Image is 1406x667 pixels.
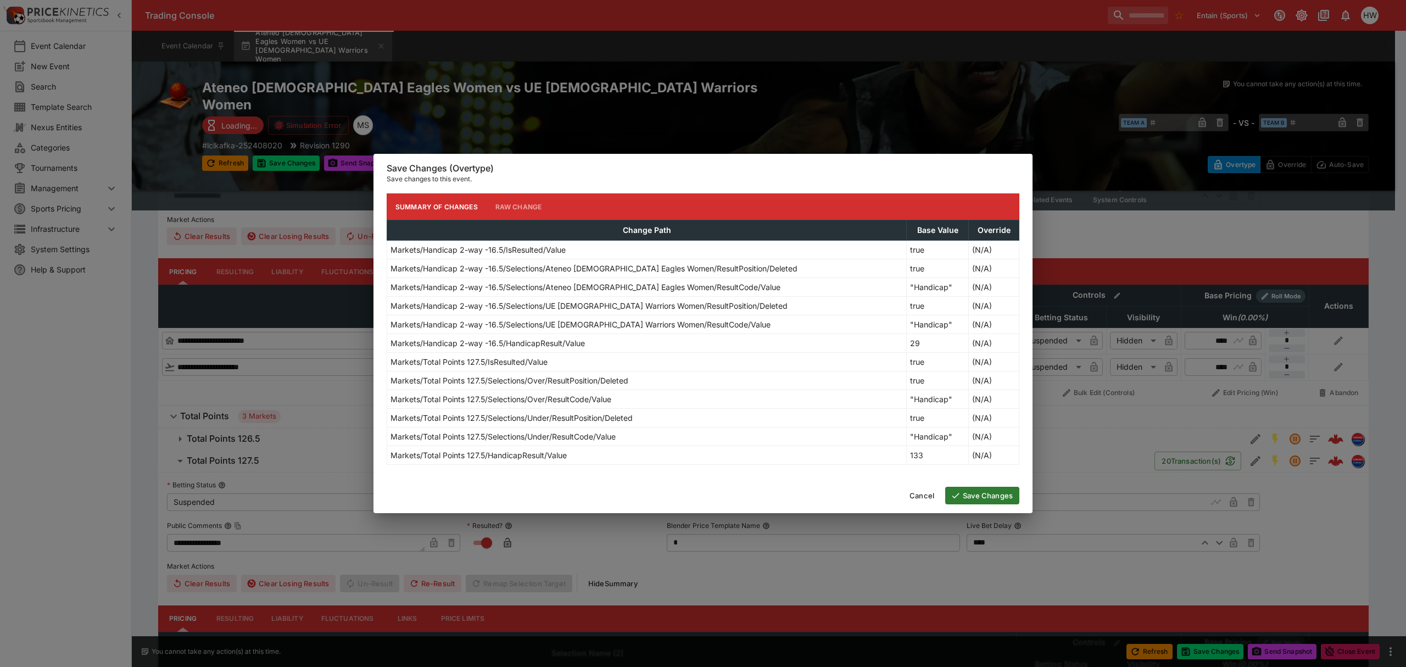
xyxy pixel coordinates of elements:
p: Markets/Handicap 2-way -16.5/Selections/UE [DEMOGRAPHIC_DATA] Warriors Women/ResultPosition/Deleted [390,300,788,312]
td: (N/A) [969,390,1019,409]
p: Markets/Handicap 2-way -16.5/Selections/Ateneo [DEMOGRAPHIC_DATA] Eagles Women/ResultCode/Value [390,281,780,293]
button: Cancel [903,487,941,504]
td: (N/A) [969,278,1019,297]
td: 29 [907,334,969,353]
td: (N/A) [969,353,1019,371]
p: Markets/Total Points 127.5/IsResulted/Value [390,356,548,368]
td: (N/A) [969,371,1019,390]
th: Change Path [387,220,907,241]
td: true [907,353,969,371]
td: "Handicap" [907,390,969,409]
p: Markets/Total Points 127.5/Selections/Over/ResultCode/Value [390,393,611,405]
th: Override [969,220,1019,241]
p: Markets/Total Points 127.5/HandicapResult/Value [390,449,567,461]
p: Save changes to this event. [387,174,1019,185]
td: true [907,409,969,427]
td: "Handicap" [907,427,969,446]
td: (N/A) [969,259,1019,278]
button: Summary of Changes [387,193,487,220]
th: Base Value [907,220,969,241]
p: Markets/Handicap 2-way -16.5/HandicapResult/Value [390,337,585,349]
p: Markets/Total Points 127.5/Selections/Under/ResultCode/Value [390,431,616,442]
p: Markets/Handicap 2-way -16.5/Selections/Ateneo [DEMOGRAPHIC_DATA] Eagles Women/ResultPosition/Del... [390,263,797,274]
h6: Save Changes (Overtype) [387,163,1019,174]
p: Markets/Handicap 2-way -16.5/Selections/UE [DEMOGRAPHIC_DATA] Warriors Women/ResultCode/Value [390,319,771,330]
td: (N/A) [969,409,1019,427]
td: (N/A) [969,427,1019,446]
td: true [907,241,969,259]
p: Markets/Total Points 127.5/Selections/Over/ResultPosition/Deleted [390,375,628,386]
td: (N/A) [969,241,1019,259]
td: true [907,371,969,390]
td: "Handicap" [907,315,969,334]
p: Markets/Handicap 2-way -16.5/IsResulted/Value [390,244,566,255]
td: (N/A) [969,334,1019,353]
td: "Handicap" [907,278,969,297]
td: 133 [907,446,969,465]
button: Save Changes [945,487,1019,504]
button: Raw Change [487,193,551,220]
td: true [907,297,969,315]
td: true [907,259,969,278]
td: (N/A) [969,315,1019,334]
td: (N/A) [969,446,1019,465]
p: Markets/Total Points 127.5/Selections/Under/ResultPosition/Deleted [390,412,633,424]
td: (N/A) [969,297,1019,315]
